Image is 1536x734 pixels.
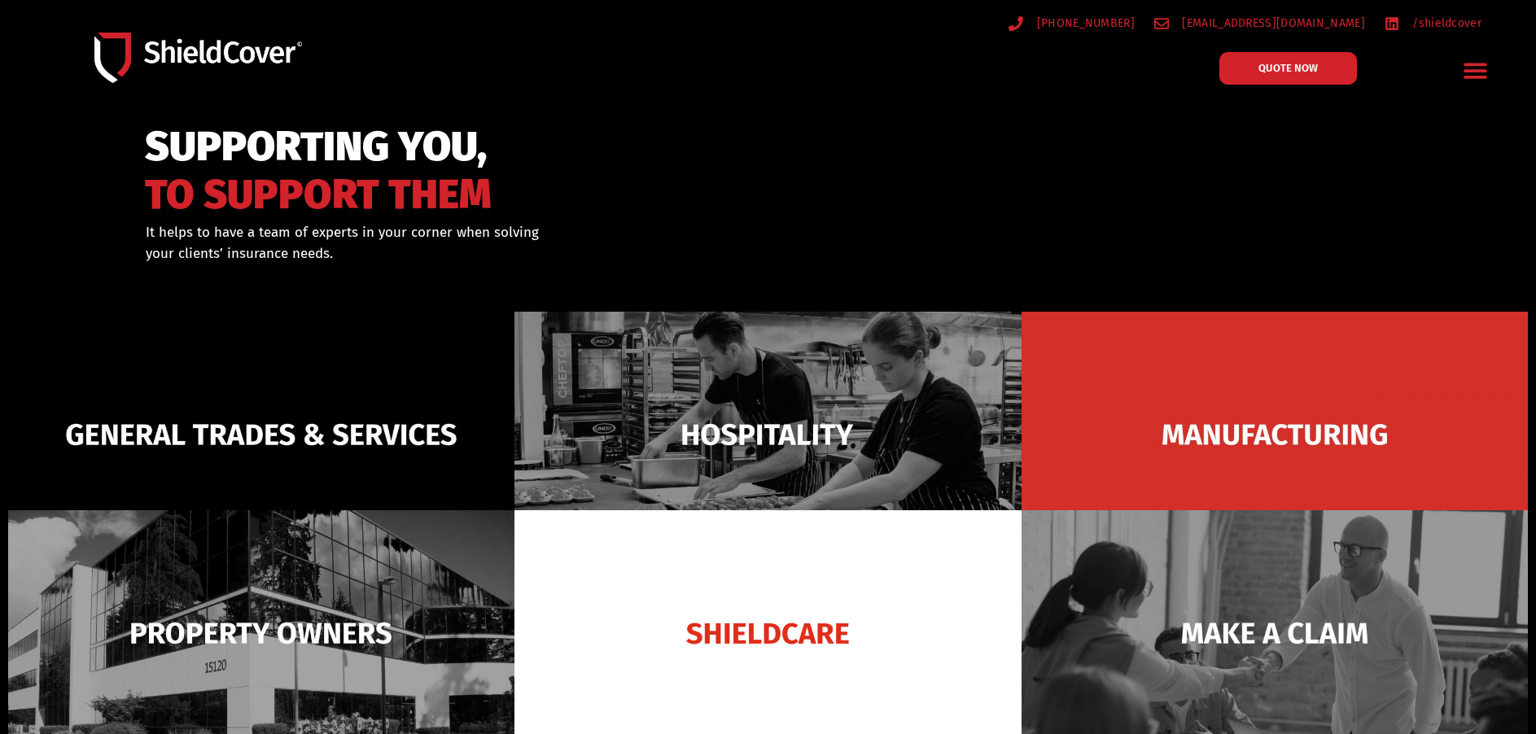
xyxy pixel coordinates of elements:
[1219,52,1357,85] a: QUOTE NOW
[94,33,302,83] img: Shield-Cover-Underwriting-Australia-logo-full
[146,243,851,264] p: your clients’ insurance needs.
[146,222,851,264] div: It helps to have a team of experts in your corner when solving
[1408,13,1481,33] span: /shieldcover
[1258,63,1318,73] span: QUOTE NOW
[1009,13,1135,33] a: [PHONE_NUMBER]
[1154,13,1365,33] a: [EMAIL_ADDRESS][DOMAIN_NAME]
[1178,13,1364,33] span: [EMAIL_ADDRESS][DOMAIN_NAME]
[1457,51,1495,90] div: Menu Toggle
[145,130,492,164] span: SUPPORTING YOU,
[1033,13,1135,33] span: [PHONE_NUMBER]
[1385,13,1481,33] a: /shieldcover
